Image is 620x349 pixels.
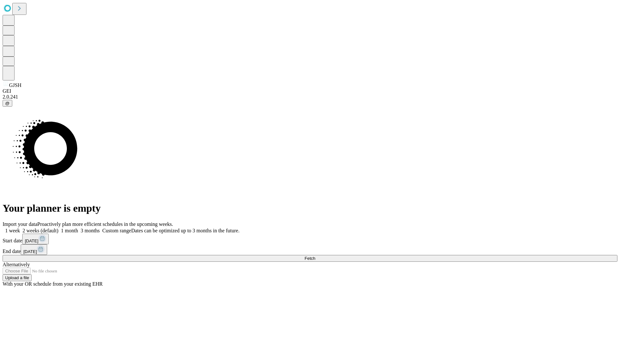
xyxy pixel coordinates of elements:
h1: Your planner is empty [3,202,617,214]
span: With your OR schedule from your existing EHR [3,281,103,287]
span: 2 weeks (default) [23,228,58,233]
span: 3 months [81,228,100,233]
span: @ [5,101,10,106]
span: [DATE] [23,249,37,254]
button: Fetch [3,255,617,262]
div: End date [3,244,617,255]
span: Proactively plan more efficient schedules in the upcoming weeks. [37,221,173,227]
span: Import your data [3,221,37,227]
div: Start date [3,234,617,244]
span: GJSH [9,82,21,88]
div: 2.0.241 [3,94,617,100]
button: [DATE] [22,234,49,244]
span: 1 week [5,228,20,233]
div: GEI [3,88,617,94]
button: Upload a file [3,274,32,281]
button: [DATE] [21,244,47,255]
span: Dates can be optimized up to 3 months in the future. [131,228,239,233]
span: Custom range [102,228,131,233]
span: [DATE] [25,238,38,243]
span: Alternatively [3,262,30,267]
button: @ [3,100,12,107]
span: Fetch [305,256,315,261]
span: 1 month [61,228,78,233]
